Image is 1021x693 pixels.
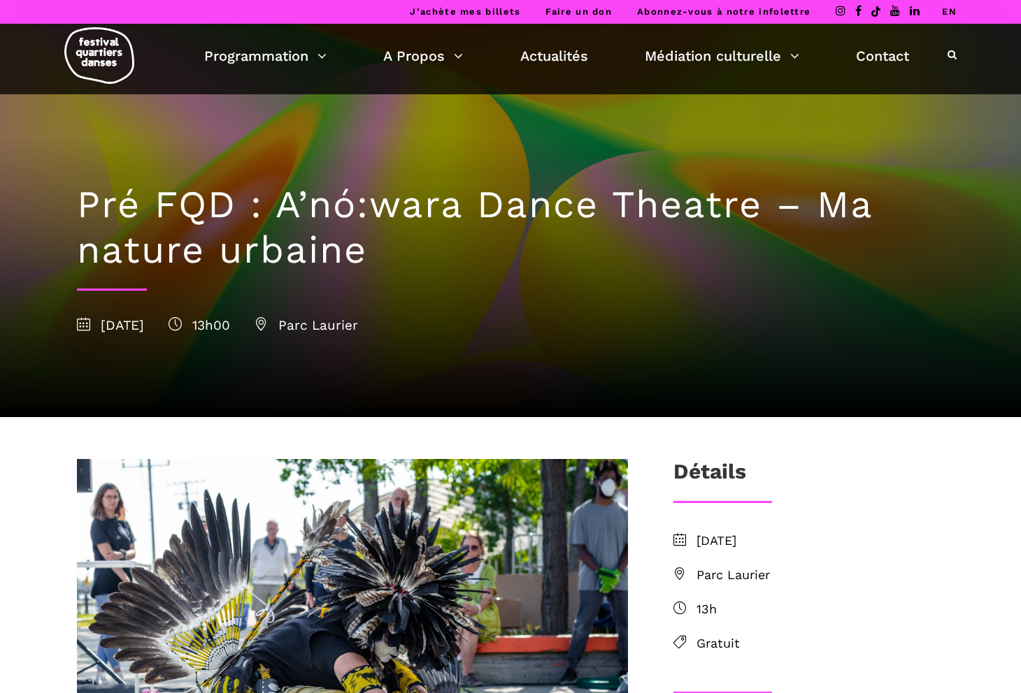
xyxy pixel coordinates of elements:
span: Parc Laurier [255,317,358,333]
a: Programmation [204,44,327,68]
span: 13h [697,599,944,620]
a: Actualités [520,44,588,68]
span: [DATE] [697,531,944,551]
span: Gratuit [697,634,944,654]
a: Contact [856,44,909,68]
h3: Détails [673,459,746,494]
h1: Pré FQD : A’nó:wara Dance Theatre – Ma nature urbaine [77,182,944,273]
a: J’achète mes billets [410,6,520,17]
a: Abonnez-vous à notre infolettre [637,6,811,17]
img: logo-fqd-med [64,27,134,84]
span: [DATE] [77,317,144,333]
a: EN [942,6,957,17]
span: 13h00 [169,317,230,333]
span: Parc Laurier [697,565,944,585]
a: Faire un don [545,6,612,17]
a: A Propos [383,44,463,68]
a: Médiation culturelle [645,44,799,68]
